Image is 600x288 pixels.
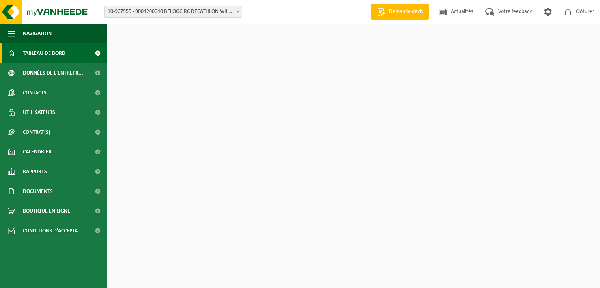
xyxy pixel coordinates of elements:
span: Demande devis [387,8,425,16]
span: Documents [23,181,53,201]
span: Utilisateurs [23,103,55,122]
span: Contrat(s) [23,122,50,142]
span: Rapports [23,162,47,181]
span: 10-967955 - 9004200040 BELOGCIRC DECATHLON WILLEBROEK - WILLEBROEK [105,6,242,17]
span: Boutique en ligne [23,201,70,221]
span: Calendrier [23,142,52,162]
a: Demande devis [371,4,429,20]
span: 10-967955 - 9004200040 BELOGCIRC DECATHLON WILLEBROEK - WILLEBROEK [104,6,242,18]
span: Navigation [23,24,52,43]
span: Contacts [23,83,47,103]
span: Conditions d'accepta... [23,221,82,241]
span: Tableau de bord [23,43,65,63]
span: Données de l'entrepr... [23,63,83,83]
